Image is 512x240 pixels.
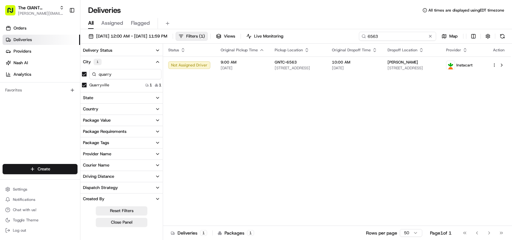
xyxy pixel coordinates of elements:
div: City [83,59,102,65]
span: Orders [14,25,26,31]
button: The GIANT Company [18,4,57,11]
div: Created By [83,196,105,202]
span: All [88,19,94,27]
button: Toggle Theme [3,216,78,225]
span: Provider [446,47,461,53]
span: GNTC-6563 [275,60,297,65]
div: Action [492,47,506,53]
button: [DATE] 12:00 AM - [DATE] 11:59 PM [86,32,170,41]
span: Assigned [101,19,123,27]
span: Original Dropoff Time [332,47,371,53]
span: Pickup Location [275,47,303,53]
input: Clear [17,41,106,48]
div: State [83,95,93,101]
label: Quarryville [89,82,109,88]
span: Dropoff Location [388,47,417,53]
span: Status [168,47,179,53]
span: [PERSON_NAME][EMAIL_ADDRESS][DOMAIN_NAME] [18,11,64,16]
button: Filters(1) [176,32,208,41]
button: Provider Name [80,149,163,159]
span: Notifications [13,197,35,202]
div: 1 [200,230,207,236]
div: Courier Name [83,162,109,168]
button: Dispatch Strategy [80,182,163,193]
button: Notifications [3,195,78,204]
a: Providers [3,46,80,56]
span: Chat with us! [13,207,36,212]
div: Delivery Status [83,47,112,53]
a: Powered byPylon [45,108,78,114]
button: Chat with us! [3,205,78,214]
button: Settings [3,185,78,194]
span: 1 [150,82,152,88]
p: Welcome 👋 [6,26,117,36]
p: Rows per page [366,230,397,236]
button: Refresh [498,32,507,41]
div: Provider Name [83,151,111,157]
input: City [89,69,161,79]
button: Map [439,32,461,41]
div: 📗 [6,94,12,99]
span: Live Monitoring [254,33,283,39]
span: Map [449,33,458,39]
span: Knowledge Base [13,93,49,99]
button: Views [213,32,238,41]
a: Analytics [3,69,80,80]
a: Orders [3,23,80,33]
span: Analytics [14,72,31,77]
div: 1 [94,59,102,65]
button: Package Requirements [80,126,163,137]
span: Views [224,33,235,39]
span: [PERSON_NAME] [388,60,418,65]
div: Driving Distance [83,174,114,179]
div: Packages [218,230,254,236]
span: Pylon [64,109,78,114]
div: 1 [247,230,254,236]
button: Country [80,104,163,115]
img: 1736555255976-a54dd68f-1ca7-489b-9aae-adbdc363a1c4 [6,61,18,73]
div: Package Value [83,117,111,123]
div: Country [83,106,98,112]
span: [DATE] [221,65,264,71]
button: Delivery Status [80,45,163,56]
div: Page 1 of 1 [430,230,452,236]
span: 1 [159,82,161,88]
h1: Deliveries [88,5,121,15]
div: Start new chat [22,61,105,68]
span: ( 1 ) [199,33,205,39]
span: Deliveries [14,37,32,43]
input: Type to search [359,32,436,41]
div: Dispatch Strategy [83,185,118,191]
span: 10:00 AM [332,60,377,65]
button: State [80,92,163,103]
span: [DATE] [332,65,377,71]
span: Log out [13,228,26,233]
span: 9:00 AM [221,60,264,65]
button: City1 [80,56,163,68]
span: Filters [186,33,205,39]
button: Log out [3,226,78,235]
button: Close Panel [96,218,147,227]
span: Toggle Theme [13,218,39,223]
span: [DATE] 12:00 AM - [DATE] 11:59 PM [96,33,167,39]
span: [STREET_ADDRESS] [388,65,436,71]
div: Favorites [3,85,78,95]
div: Package Tags [83,140,109,146]
img: Nash [6,6,19,19]
button: Driving Distance [80,171,163,182]
button: Start new chat [109,63,117,71]
div: We're available if you need us! [22,68,81,73]
button: The GIANT Company[PERSON_NAME][EMAIL_ADDRESS][DOMAIN_NAME] [3,3,67,18]
span: Settings [13,187,27,192]
span: Flagged [131,19,150,27]
a: Nash AI [3,58,80,68]
span: API Documentation [61,93,103,99]
span: [STREET_ADDRESS] [275,65,322,71]
span: Instacart [456,63,472,68]
button: Live Monitoring [243,32,286,41]
div: Deliveries [171,230,207,236]
img: profile_instacart_ahold_partner.png [446,61,455,69]
button: Created By [80,193,163,204]
button: Package Value [80,115,163,126]
div: 💻 [54,94,59,99]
